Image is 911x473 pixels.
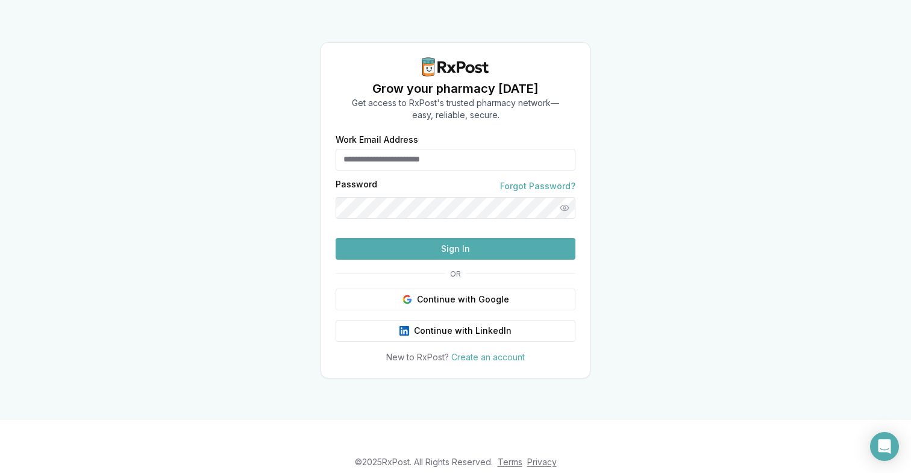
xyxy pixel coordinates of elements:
img: LinkedIn [399,326,409,336]
span: OR [445,269,466,279]
a: Privacy [527,457,557,467]
a: Terms [498,457,522,467]
span: New to RxPost? [386,352,449,362]
div: Open Intercom Messenger [870,432,899,461]
label: Password [336,180,377,192]
button: Continue with Google [336,289,575,310]
button: Continue with LinkedIn [336,320,575,342]
p: Get access to RxPost's trusted pharmacy network— easy, reliable, secure. [352,97,559,121]
a: Forgot Password? [500,180,575,192]
label: Work Email Address [336,136,575,144]
button: Sign In [336,238,575,260]
img: Google [402,295,412,304]
img: RxPost Logo [417,57,494,77]
h1: Grow your pharmacy [DATE] [352,80,559,97]
button: Show password [554,197,575,219]
a: Create an account [451,352,525,362]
